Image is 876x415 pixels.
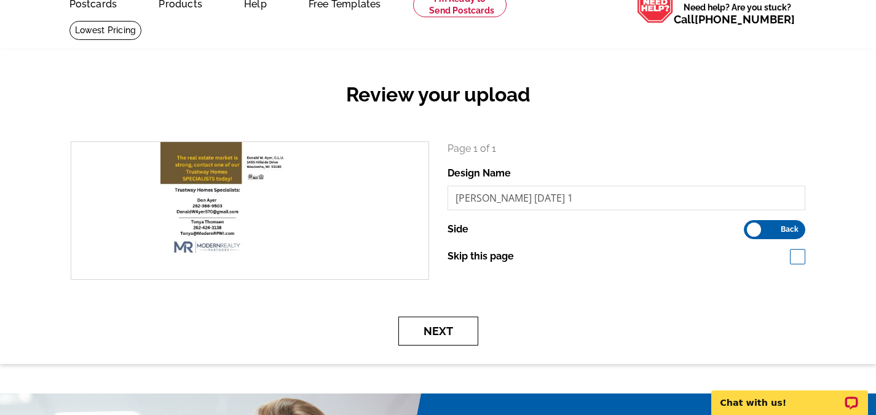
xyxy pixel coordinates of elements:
a: [PHONE_NUMBER] [695,13,795,26]
label: Skip this page [448,249,514,264]
iframe: LiveChat chat widget [703,376,876,415]
button: Next [398,317,478,346]
span: Back [781,226,799,232]
span: Call [674,13,795,26]
input: File Name [448,186,806,210]
label: Design Name [448,166,511,181]
label: Side [448,222,468,237]
p: Page 1 of 1 [448,141,806,156]
h2: Review your upload [61,83,815,106]
span: Need help? Are you stuck? [674,1,801,26]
